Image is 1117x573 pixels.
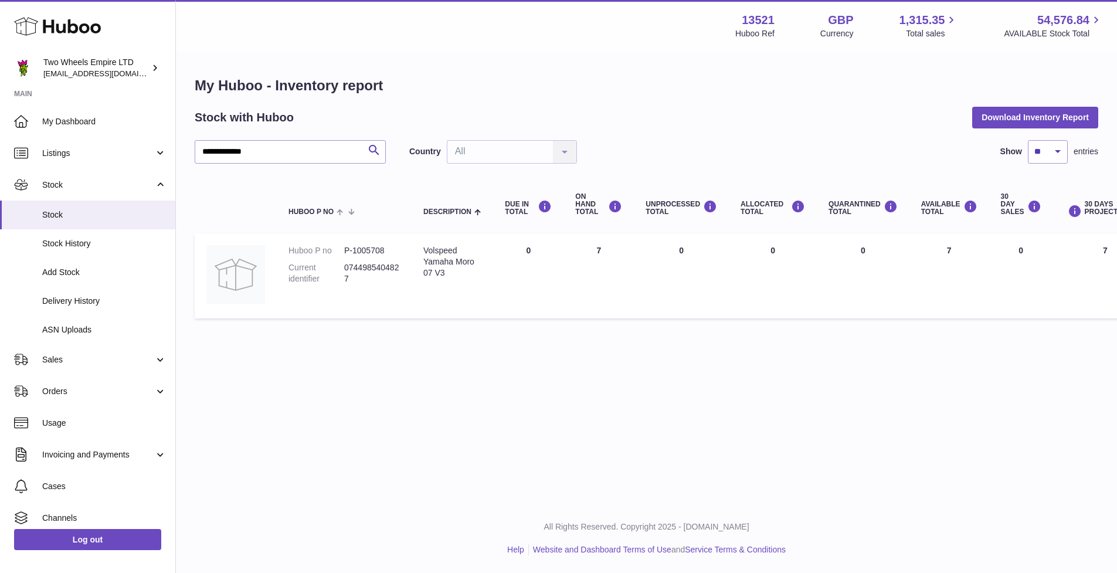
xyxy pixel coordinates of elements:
td: 7 [563,233,634,318]
span: Sales [42,354,154,365]
div: DUE IN TOTAL [505,200,552,216]
span: Total sales [906,28,958,39]
span: Orders [42,386,154,397]
span: entries [1074,146,1098,157]
p: All Rights Reserved. Copyright 2025 - [DOMAIN_NAME] [185,521,1108,533]
h1: My Huboo - Inventory report [195,76,1098,95]
td: 0 [989,233,1053,318]
span: Cases [42,481,167,492]
div: Currency [820,28,854,39]
span: Stock [42,179,154,191]
button: Download Inventory Report [972,107,1098,128]
a: Help [507,545,524,554]
h2: Stock with Huboo [195,110,294,126]
img: justas@twowheelsempire.com [14,59,32,77]
a: Service Terms & Conditions [685,545,786,554]
div: Two Wheels Empire LTD [43,57,149,79]
span: 0 [861,246,865,255]
div: AVAILABLE Total [921,200,977,216]
span: Delivery History [42,296,167,307]
img: product image [206,245,265,304]
label: Show [1000,146,1022,157]
span: Stock [42,209,167,221]
span: Channels [42,513,167,524]
label: Country [409,146,441,157]
span: AVAILABLE Stock Total [1004,28,1103,39]
div: Volspeed Yamaha Moro 07 V3 [423,245,481,279]
dd: P-1005708 [344,245,400,256]
a: Log out [14,529,161,550]
td: 0 [729,233,817,318]
span: My Dashboard [42,116,167,127]
span: 1,315.35 [899,12,945,28]
li: and [529,544,786,555]
div: Huboo Ref [735,28,775,39]
div: ON HAND Total [575,193,622,216]
dd: 0744985404827 [344,262,400,284]
strong: 13521 [742,12,775,28]
span: Listings [42,148,154,159]
span: Description [423,208,471,216]
span: [EMAIL_ADDRESS][DOMAIN_NAME] [43,69,172,78]
span: Huboo P no [288,208,334,216]
div: QUARANTINED Total [829,200,898,216]
dt: Current identifier [288,262,344,284]
div: ALLOCATED Total [741,200,805,216]
span: ASN Uploads [42,324,167,335]
a: Website and Dashboard Terms of Use [533,545,671,554]
div: 30 DAY SALES [1001,193,1041,216]
a: 54,576.84 AVAILABLE Stock Total [1004,12,1103,39]
dt: Huboo P no [288,245,344,256]
span: Invoicing and Payments [42,449,154,460]
span: Stock History [42,238,167,249]
td: 0 [493,233,563,318]
span: 54,576.84 [1037,12,1089,28]
strong: GBP [828,12,853,28]
span: Usage [42,418,167,429]
span: Add Stock [42,267,167,278]
a: 1,315.35 Total sales [899,12,959,39]
td: 7 [909,233,989,318]
td: 0 [634,233,729,318]
div: UNPROCESSED Total [646,200,717,216]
